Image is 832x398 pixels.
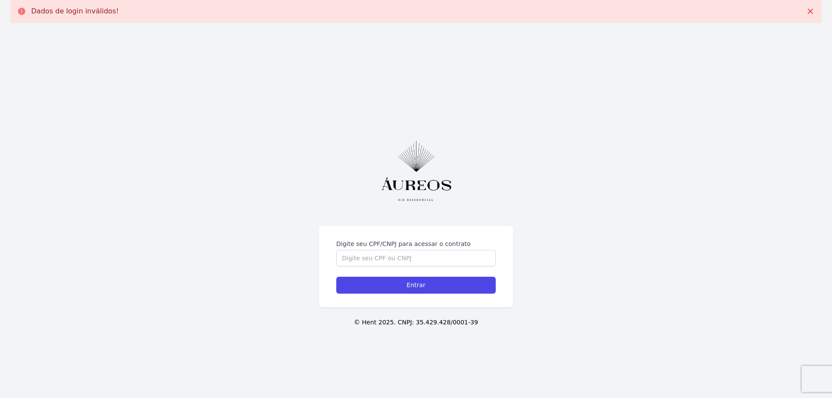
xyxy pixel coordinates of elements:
p: Dados de login inválidos! [31,7,119,16]
input: Digite seu CPF ou CNPJ [336,250,496,266]
img: Vertical_Preto@4x.png [368,130,464,212]
p: © Hent 2025. CNPJ: 35.429.428/0001-39 [14,318,818,327]
label: Digite seu CPF/CNPJ para acessar o contrato [336,239,496,248]
input: Entrar [336,277,496,294]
